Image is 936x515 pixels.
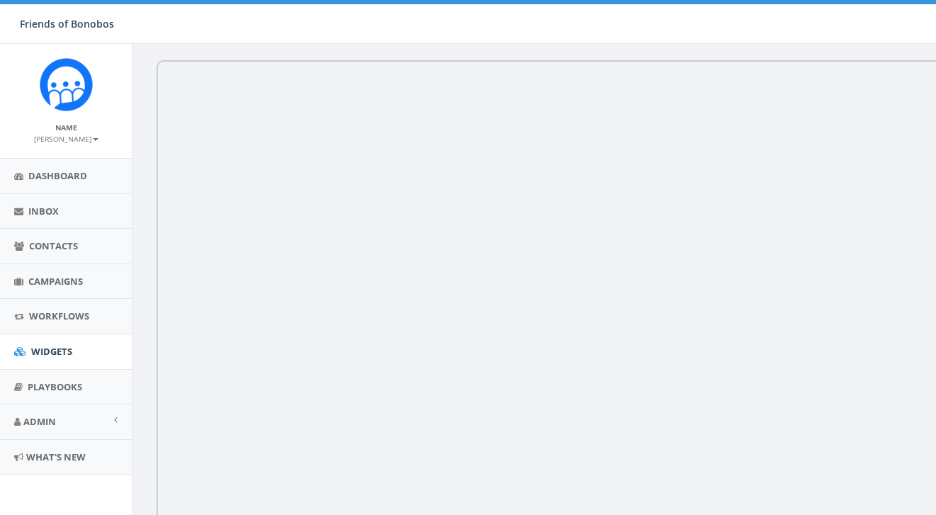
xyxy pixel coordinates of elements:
span: Dashboard [28,169,87,182]
span: Admin [23,415,56,428]
span: Widgets [31,345,72,358]
small: Name [55,123,77,132]
span: Campaigns [28,275,83,288]
span: Contacts [29,239,78,252]
img: Rally_Corp_Icon.png [40,58,93,111]
span: Playbooks [28,380,82,393]
a: [PERSON_NAME] [34,132,98,145]
span: Workflows [29,310,89,322]
small: [PERSON_NAME] [34,134,98,144]
span: What's New [26,451,86,463]
span: Inbox [28,205,59,217]
span: Friends of Bonobos [20,17,114,30]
